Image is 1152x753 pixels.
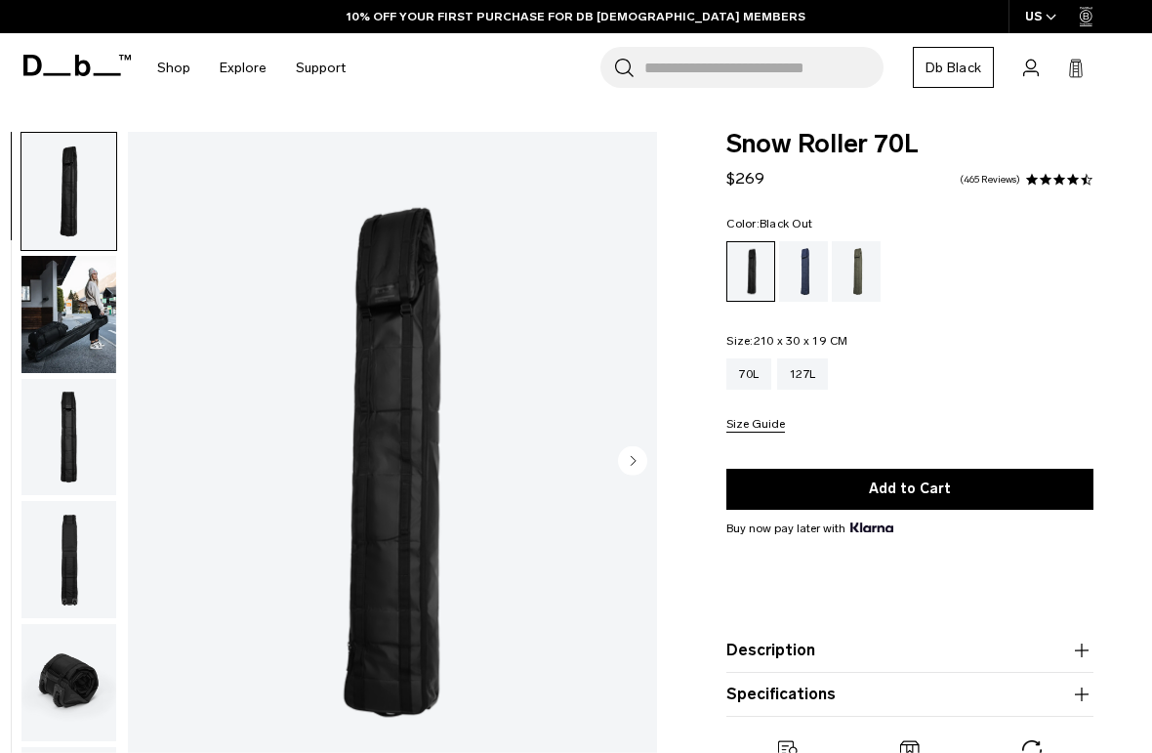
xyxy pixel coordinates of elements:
a: Moss Green [832,241,881,302]
button: Specifications [726,683,1093,706]
legend: Color: [726,218,812,230]
button: Next slide [618,445,647,479]
button: Description [726,639,1093,662]
img: Snow Roller 70L Black Out [21,256,116,373]
img: {"height" => 20, "alt" => "Klarna"} [850,523,892,532]
button: Snow Roller 70L Black Out [21,255,117,374]
span: Snow Roller 70L [726,132,1093,157]
a: Black Out [726,241,775,302]
a: Shop [157,33,190,103]
img: Snow Roller 70L Black Out [21,133,116,250]
img: Snow Roller 70L Black Out [21,379,116,496]
span: Buy now pay later with [726,520,892,537]
a: 70L [726,358,771,390]
img: Snow Roller 70L Black Out [21,501,116,618]
span: 210 x 30 x 19 CM [754,334,848,348]
button: Snow Roller 70L Black Out [21,500,117,619]
a: Explore [220,33,267,103]
a: Blue Hour [779,241,828,302]
legend: Size: [726,335,847,347]
span: $269 [726,169,764,188]
a: 127L [777,358,828,390]
button: Size Guide [726,418,785,433]
a: 10% OFF YOUR FIRST PURCHASE FOR DB [DEMOGRAPHIC_DATA] MEMBERS [347,8,805,25]
a: Db Black [913,47,994,88]
span: Black Out [760,217,812,230]
button: Snow Roller 70L Black Out [21,132,117,251]
a: 465 reviews [960,175,1020,185]
a: Support [296,33,346,103]
button: Snow Roller 70L Black Out [21,623,117,742]
nav: Main Navigation [143,33,360,103]
img: Snow Roller 70L Black Out [21,624,116,741]
button: Add to Cart [726,469,1093,510]
button: Snow Roller 70L Black Out [21,378,117,497]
